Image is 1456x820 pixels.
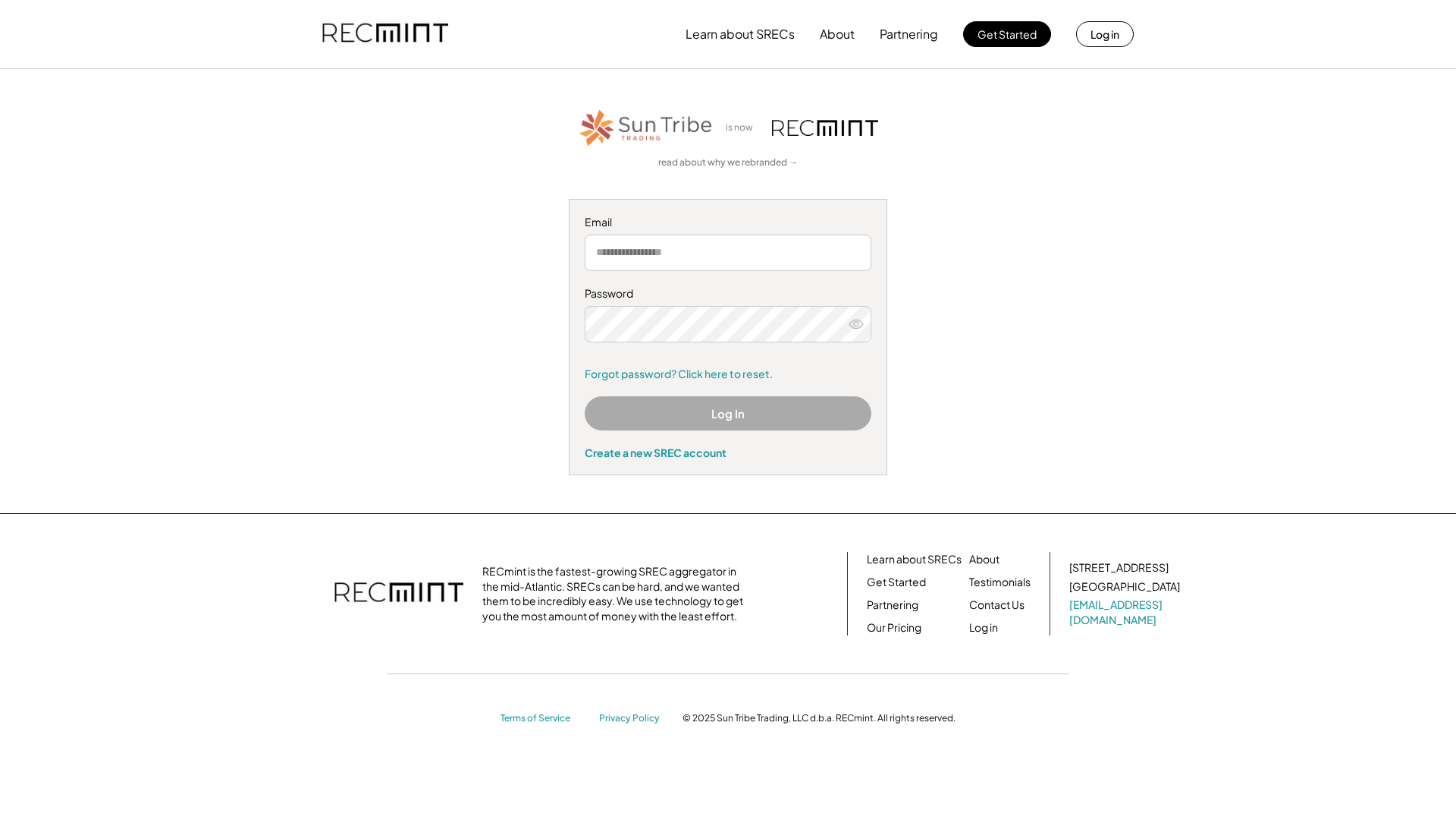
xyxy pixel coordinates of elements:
[1076,21,1134,47] button: Log in
[772,120,878,136] img: recmint-logotype%403x.png
[500,712,584,725] a: Terms of Service
[585,396,871,430] button: Log In
[658,156,798,169] a: read about why we rebranded →
[820,19,855,49] button: About
[682,712,955,724] div: © 2025 Sun Tribe Trading, LLC d.b.a. RECmint. All rights reserved.
[867,575,926,590] a: Get Started
[585,286,871,301] div: Password
[722,121,764,134] div: is now
[322,8,448,60] img: recmint-logotype%403x.png
[867,598,918,613] a: Partnering
[585,215,871,230] div: Email
[482,564,752,623] div: RECmint is the fastest-growing SREC aggregator in the mid-Atlantic. SRECs can be hard, and we wan...
[880,19,938,49] button: Partnering
[686,19,795,49] button: Learn about SRECs
[969,620,998,635] a: Log in
[334,567,463,620] img: recmint-logotype%403x.png
[1069,579,1180,594] div: [GEOGRAPHIC_DATA]
[1069,598,1183,627] a: [EMAIL_ADDRESS][DOMAIN_NAME]
[585,446,871,459] div: Create a new SREC account
[867,552,962,567] a: Learn about SRECs
[578,107,714,149] img: STT_Horizontal_Logo%2B-%2BColor.png
[969,598,1025,613] a: Contact Us
[969,575,1031,590] a: Testimonials
[1069,560,1169,576] div: [STREET_ADDRESS]
[585,367,871,382] a: Forgot password? Click here to reset.
[969,552,999,567] a: About
[867,620,921,635] a: Our Pricing
[963,21,1051,47] button: Get Started
[599,712,667,725] a: Privacy Policy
